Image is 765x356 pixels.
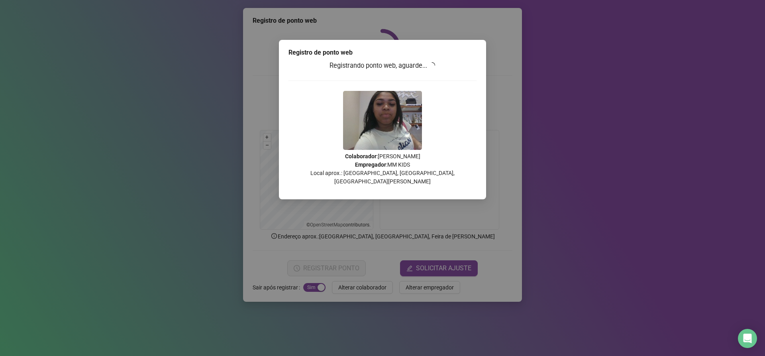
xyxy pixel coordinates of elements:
[343,91,422,150] img: 9k=
[429,62,435,69] span: loading
[288,152,477,186] p: : [PERSON_NAME] : MM KIDS Local aprox.: [GEOGRAPHIC_DATA], [GEOGRAPHIC_DATA], [GEOGRAPHIC_DATA][P...
[288,61,477,71] h3: Registrando ponto web, aguarde...
[345,153,377,159] strong: Colaborador
[738,329,757,348] div: Open Intercom Messenger
[355,161,386,168] strong: Empregador
[288,48,477,57] div: Registro de ponto web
